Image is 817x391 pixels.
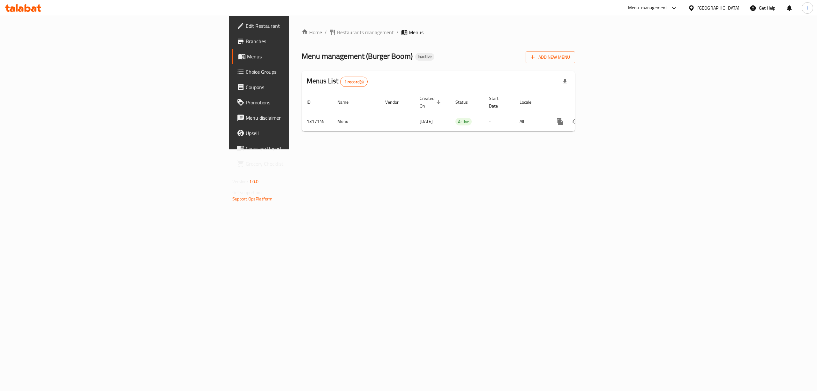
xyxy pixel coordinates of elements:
div: Menu-management [628,4,667,12]
span: Start Date [489,94,507,110]
a: Choice Groups [232,64,366,79]
a: Menu disclaimer [232,110,366,125]
li: / [396,28,399,36]
span: Vendor [385,98,407,106]
table: enhanced table [302,93,619,132]
span: Menu disclaimer [246,114,361,122]
th: Actions [547,93,619,112]
div: Inactive [415,53,434,61]
span: Name [337,98,357,106]
span: Upsell [246,129,361,137]
h2: Menus List [307,76,368,87]
div: Total records count [340,77,368,87]
button: Add New Menu [526,51,575,63]
span: Menus [409,28,423,36]
span: Locale [520,98,540,106]
a: Support.OpsPlatform [232,195,273,203]
span: Choice Groups [246,68,361,76]
span: [DATE] [420,117,433,125]
span: Menus [247,53,361,60]
span: Get support on: [232,188,262,197]
a: Coupons [232,79,366,95]
span: Edit Restaurant [246,22,361,30]
td: All [514,112,547,131]
button: Change Status [568,114,583,129]
span: Branches [246,37,361,45]
span: Active [455,118,472,125]
a: Promotions [232,95,366,110]
a: Grocery Checklist [232,156,366,171]
td: - [484,112,514,131]
a: Edit Restaurant [232,18,366,34]
span: 1 record(s) [341,79,368,85]
button: more [552,114,568,129]
span: Grocery Checklist [246,160,361,168]
a: Branches [232,34,366,49]
span: Promotions [246,99,361,106]
div: [GEOGRAPHIC_DATA] [697,4,739,11]
span: 1.0.0 [249,177,259,186]
span: Inactive [415,54,434,59]
nav: breadcrumb [302,28,575,36]
a: Upsell [232,125,366,141]
span: Status [455,98,476,106]
span: Coverage Report [246,145,361,152]
span: Version: [232,177,248,186]
span: Coupons [246,83,361,91]
span: l [807,4,808,11]
span: ID [307,98,319,106]
a: Coverage Report [232,141,366,156]
span: Created On [420,94,443,110]
a: Menus [232,49,366,64]
div: Export file [557,74,573,89]
span: Add New Menu [531,53,570,61]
